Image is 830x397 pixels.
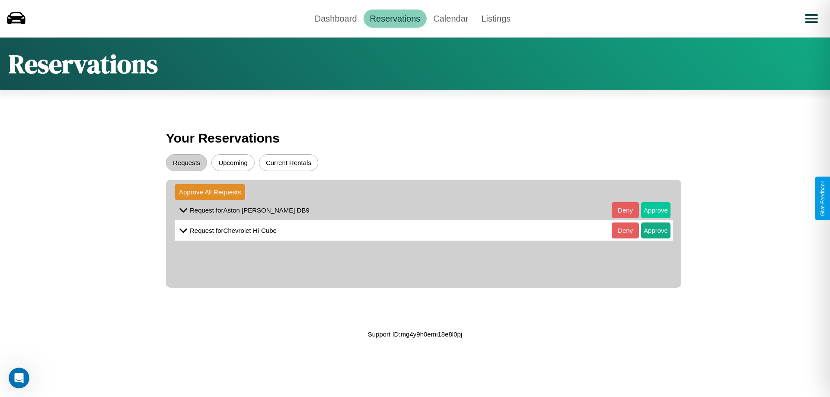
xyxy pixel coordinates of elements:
[427,10,475,28] a: Calendar
[820,181,826,216] div: Give Feedback
[368,328,462,340] p: Support ID: mg4y9h0emi18e8l0pj
[308,10,364,28] a: Dashboard
[612,222,639,238] button: Deny
[259,154,318,171] button: Current Rentals
[641,222,670,238] button: Approve
[166,154,207,171] button: Requests
[9,46,158,82] h1: Reservations
[211,154,255,171] button: Upcoming
[364,10,427,28] a: Reservations
[612,202,639,218] button: Deny
[9,368,29,388] iframe: Intercom live chat
[175,184,245,200] button: Approve All Requests
[641,202,670,218] button: Approve
[166,127,664,150] h3: Your Reservations
[799,6,824,31] button: Open menu
[190,204,310,216] p: Request for Aston [PERSON_NAME] DB9
[475,10,517,28] a: Listings
[190,225,277,236] p: Request for Chevrolet Hi-Cube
